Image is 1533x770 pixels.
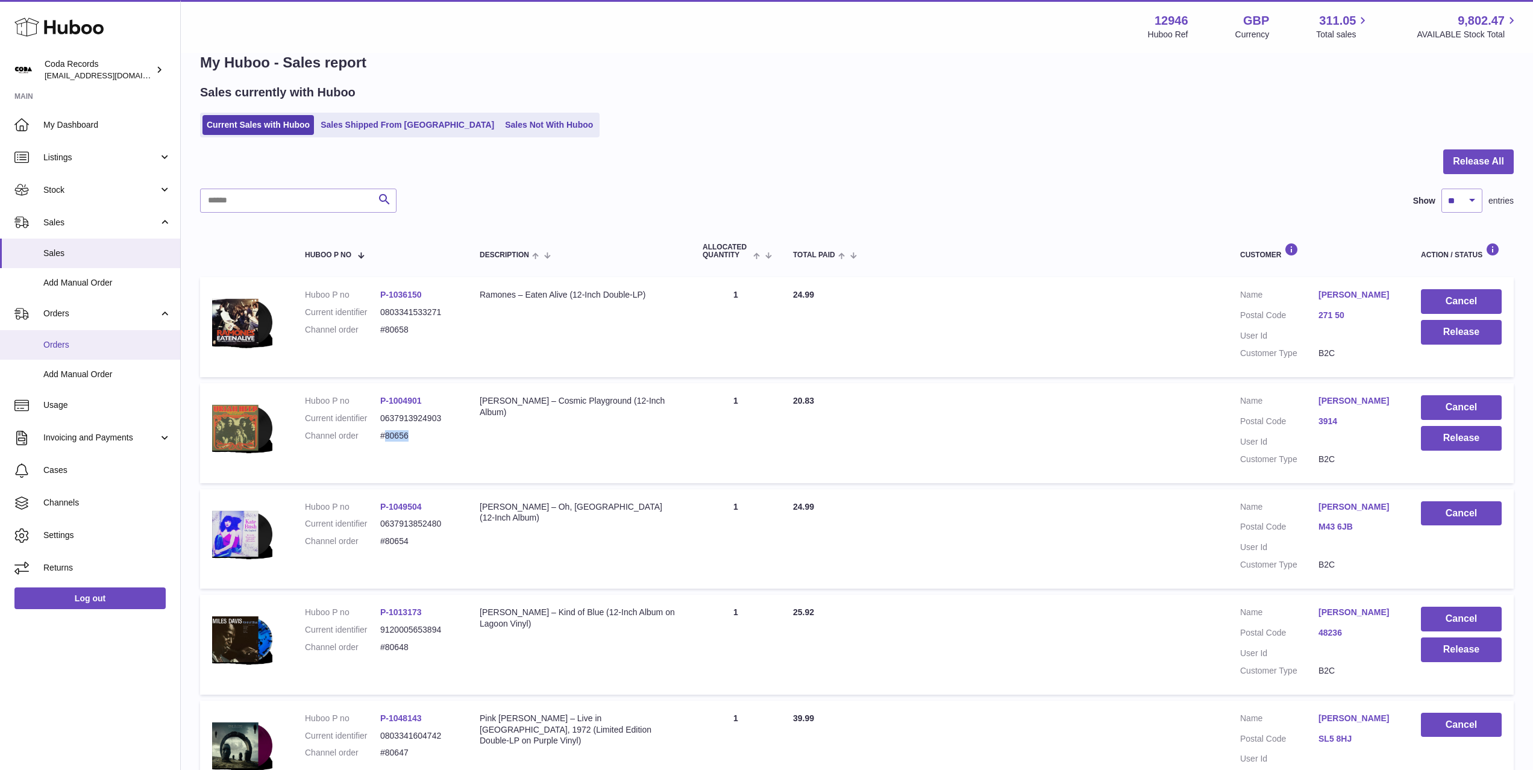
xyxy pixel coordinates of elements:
span: AVAILABLE Stock Total [1417,29,1519,40]
dt: Huboo P no [305,501,380,513]
dt: Channel order [305,642,380,653]
td: 1 [691,489,781,589]
dd: #80654 [380,536,456,547]
button: Cancel [1421,395,1502,420]
span: My Dashboard [43,119,171,131]
a: Sales Shipped From [GEOGRAPHIC_DATA] [316,115,498,135]
span: 311.05 [1319,13,1356,29]
dt: Huboo P no [305,713,380,724]
dt: Name [1240,395,1318,410]
dd: 0803341533271 [380,307,456,318]
span: Orders [43,308,158,319]
img: 129461727790727.png [212,607,272,672]
div: [PERSON_NAME] – Cosmic Playground (12-Inch Album) [480,395,679,418]
span: Orders [43,339,171,351]
img: 1751275226.png [212,501,272,566]
dd: 0637913852480 [380,518,456,530]
a: [PERSON_NAME] [1318,289,1397,301]
dt: Channel order [305,430,380,442]
span: Total sales [1316,29,1370,40]
button: Cancel [1421,713,1502,737]
a: P-1049504 [380,502,422,512]
dt: Current identifier [305,624,380,636]
dt: Name [1240,501,1318,516]
span: 39.99 [793,713,814,723]
td: 1 [691,383,781,483]
span: 20.83 [793,396,814,405]
dd: #80647 [380,747,456,759]
button: Release [1421,320,1502,345]
dt: Current identifier [305,730,380,742]
dt: Huboo P no [305,395,380,407]
dt: Current identifier [305,413,380,424]
dt: Name [1240,289,1318,304]
dt: Customer Type [1240,559,1318,571]
span: 24.99 [793,502,814,512]
div: Ramones – Eaten Alive (12-Inch Double-LP) [480,289,679,301]
dt: Name [1240,713,1318,727]
div: Currency [1235,29,1270,40]
span: Total paid [793,251,835,259]
dt: User Id [1240,436,1318,448]
a: [PERSON_NAME] [1318,501,1397,513]
dd: #80658 [380,324,456,336]
a: M43 6JB [1318,521,1397,533]
dt: Postal Code [1240,416,1318,430]
span: Add Manual Order [43,369,171,380]
a: P-1013173 [380,607,422,617]
span: Huboo P no [305,251,351,259]
span: Sales [43,217,158,228]
a: 311.05 Total sales [1316,13,1370,40]
a: 3914 [1318,416,1397,427]
span: Listings [43,152,158,163]
span: Add Manual Order [43,277,171,289]
span: 9,802.47 [1458,13,1505,29]
dt: Channel order [305,324,380,336]
dd: 0803341604742 [380,730,456,742]
button: Release [1421,637,1502,662]
td: 1 [691,277,781,377]
dt: User Id [1240,542,1318,553]
button: Release All [1443,149,1514,174]
dt: Huboo P no [305,607,380,618]
a: 48236 [1318,627,1397,639]
div: Action / Status [1421,243,1502,259]
dt: Postal Code [1240,310,1318,324]
span: ALLOCATED Quantity [703,243,750,259]
strong: GBP [1243,13,1269,29]
span: Description [480,251,529,259]
strong: 12946 [1155,13,1188,29]
span: Invoicing and Payments [43,432,158,443]
a: 9,802.47 AVAILABLE Stock Total [1417,13,1519,40]
a: [PERSON_NAME] [1318,607,1397,618]
dt: Huboo P no [305,289,380,301]
a: Log out [14,587,166,609]
span: 25.92 [793,607,814,617]
h2: Sales currently with Huboo [200,84,356,101]
dd: B2C [1318,454,1397,465]
dt: User Id [1240,648,1318,659]
span: entries [1488,195,1514,207]
dd: B2C [1318,348,1397,359]
dt: Postal Code [1240,733,1318,748]
img: 129461723805240.png [212,395,272,460]
dt: Customer Type [1240,348,1318,359]
a: 271 50 [1318,310,1397,321]
span: [EMAIL_ADDRESS][DOMAIN_NAME] [45,70,177,80]
label: Show [1413,195,1435,207]
dt: Postal Code [1240,627,1318,642]
div: [PERSON_NAME] – Kind of Blue (12-Inch Album on Lagoon Vinyl) [480,607,679,630]
a: P-1036150 [380,290,422,299]
button: Cancel [1421,501,1502,526]
button: Cancel [1421,607,1502,631]
span: Cases [43,465,171,476]
a: P-1048143 [380,713,422,723]
span: Settings [43,530,171,541]
dd: 0637913924903 [380,413,456,424]
dt: User Id [1240,330,1318,342]
a: P-1004901 [380,396,422,405]
dd: B2C [1318,559,1397,571]
dt: Name [1240,607,1318,621]
dt: Channel order [305,747,380,759]
dd: #80648 [380,642,456,653]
